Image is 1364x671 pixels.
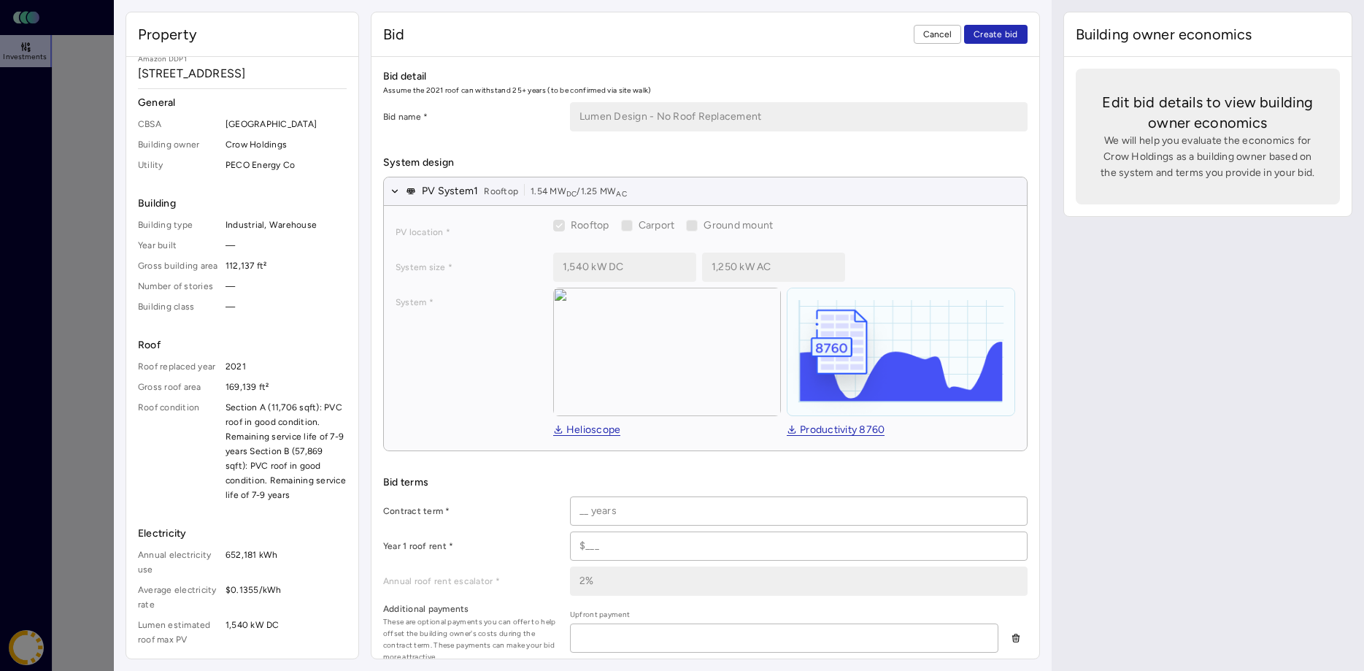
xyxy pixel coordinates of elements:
[226,299,347,314] span: —
[138,359,220,374] span: Roof replaced year
[226,359,347,374] span: 2021
[1076,24,1252,45] span: Building owner economics
[554,253,696,281] input: 1,000 kW DC
[138,618,220,647] span: Lumen estimated roof max PV
[531,184,627,199] span: 1.54 MW / 1.25 MW
[422,183,479,199] span: PV System 1
[383,155,1028,171] span: System design
[138,337,347,353] span: Roof
[138,95,347,111] span: General
[787,425,885,437] a: Productivity 8760
[974,27,1018,42] span: Create bid
[566,189,577,199] sub: DC
[704,219,773,231] span: Ground mount
[138,196,347,212] span: Building
[914,25,962,44] button: Cancel
[138,53,347,65] span: Amazon DDP1
[138,65,347,83] span: [STREET_ADDRESS]
[138,158,220,172] span: Utility
[571,219,609,231] span: Rooftop
[226,279,347,294] span: —
[383,616,558,663] span: These are optional payments you can offer to help offset the building owner's costs during the co...
[1099,133,1317,181] span: We will help you evaluate the economics for Crow Holdings as a building owner based on the system...
[226,618,347,647] span: 1,540 kW DC
[226,137,347,152] span: Crow Holdings
[616,189,627,199] sub: AC
[383,110,558,124] label: Bid name *
[383,475,1028,491] span: Bid terms
[553,288,781,416] img: view
[138,299,220,314] span: Building class
[226,583,347,612] span: $0.1355/kWh
[383,504,558,518] label: Contract term *
[571,532,1027,560] input: $___
[384,177,1027,206] button: PV System1Rooftop1.54 MWDC/1.25 MWAC
[226,548,347,577] span: 652,181 kWh
[138,583,220,612] span: Average electricity rate
[138,117,220,131] span: CBSA
[226,158,347,172] span: PECO Energy Co
[138,258,220,273] span: Gross building area
[571,497,1027,525] input: __ years
[484,184,518,199] span: Rooftop
[383,85,1028,96] span: Assume the 2021 roof can withstand 25+ years (to be confirmed via site walk)
[383,602,558,616] label: Additional payments
[138,380,220,394] span: Gross roof area
[787,288,1014,415] img: helioscope-8760-1D3KBreE.png
[226,400,347,502] span: Section A (11,706 sqft): PVC roof in good condition. Remaining service life of 7-9 years Section ...
[138,137,220,152] span: Building owner
[138,400,220,502] span: Roof condition
[396,260,542,275] label: System size *
[138,218,220,232] span: Building type
[138,548,220,577] span: Annual electricity use
[226,117,347,131] span: [GEOGRAPHIC_DATA]
[383,69,1028,85] span: Bid detail
[923,27,952,42] span: Cancel
[383,24,404,45] span: Bid
[553,425,621,437] a: Helioscope
[639,219,675,231] span: Carport
[226,258,347,273] span: 112,137 ft²
[138,279,220,294] span: Number of stories
[1099,92,1317,133] span: Edit bid details to view building owner economics
[396,295,542,310] label: System *
[703,253,844,281] input: 1,000 kW AC
[571,567,1027,595] input: _%
[226,380,347,394] span: 169,139 ft²
[570,609,998,621] span: Upfront payment
[964,25,1028,44] button: Create bid
[226,218,347,232] span: Industrial, Warehouse
[396,225,542,239] label: PV location *
[383,574,558,588] label: Annual roof rent escalator *
[226,238,347,253] span: —
[138,526,347,542] span: Electricity
[138,24,197,45] span: Property
[138,238,220,253] span: Year built
[383,539,558,553] label: Year 1 roof rent *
